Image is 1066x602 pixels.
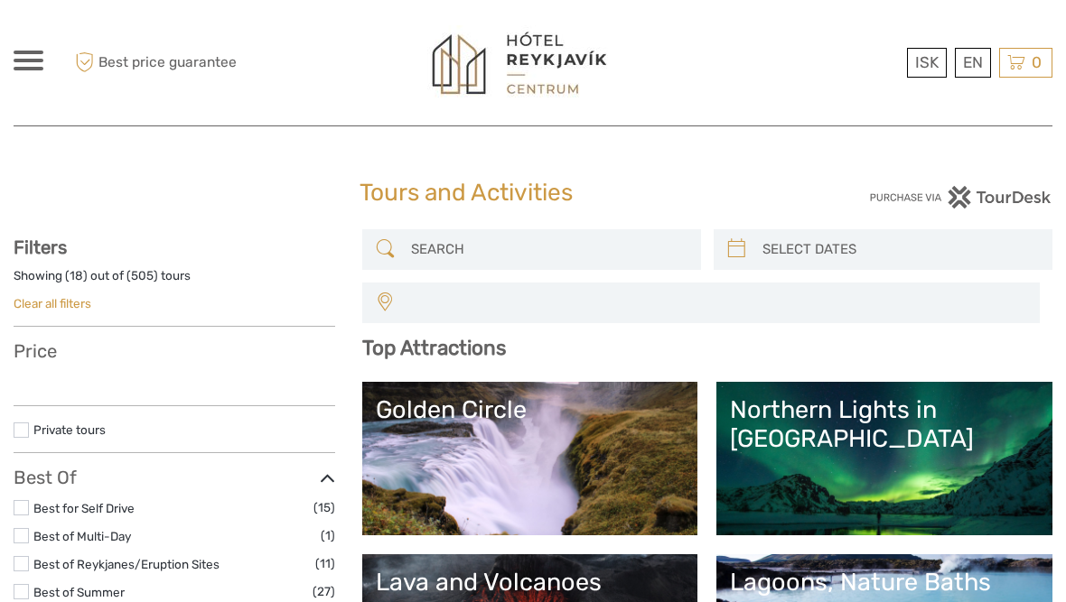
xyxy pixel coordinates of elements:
img: 1302-193844b0-62ee-484d-874e-72dc28c7b514_logo_big.jpg [420,25,619,101]
div: Northern Lights in [GEOGRAPHIC_DATA] [730,395,1039,454]
strong: Filters [14,236,67,258]
span: 0 [1029,53,1044,71]
a: Private tours [33,422,106,437]
span: (15) [313,497,335,518]
h3: Price [14,340,335,362]
a: Best of Summer [33,585,125,599]
label: 18 [70,267,83,284]
h1: Tours and Activities [360,179,706,208]
div: Golden Circle [376,395,685,424]
div: Lava and Volcanoes [376,568,685,597]
div: EN [955,48,991,78]
a: Clear all filters [14,296,91,310]
span: (11) [315,553,335,574]
a: Golden Circle [376,395,685,522]
span: Best price guarantee [70,48,274,78]
a: Best for Self Drive [33,501,135,515]
input: SELECT DATES [755,234,1043,265]
a: Best of Reykjanes/Eruption Sites [33,557,220,571]
a: Northern Lights in [GEOGRAPHIC_DATA] [730,395,1039,522]
span: (1) [321,525,335,546]
b: Top Attractions [362,336,506,360]
h3: Best Of [14,467,335,488]
span: ISK [915,53,939,71]
img: PurchaseViaTourDesk.png [869,186,1052,208]
div: Showing ( ) out of ( ) tours [14,267,335,295]
span: (27) [313,581,335,602]
input: SEARCH [404,234,692,265]
label: 505 [131,267,154,284]
a: Best of Multi-Day [33,529,131,543]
